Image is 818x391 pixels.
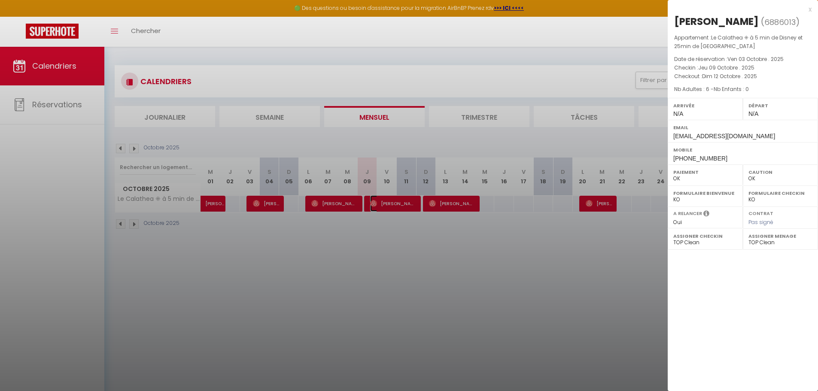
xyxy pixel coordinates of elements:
label: Paiement [673,168,737,176]
label: Mobile [673,145,812,154]
label: Assigner Checkin [673,232,737,240]
label: Assigner Menage [748,232,812,240]
label: Contrat [748,210,773,215]
label: Formulaire Checkin [748,189,812,197]
p: Appartement : [674,33,812,51]
label: Arrivée [673,101,737,110]
div: x [668,4,812,15]
span: Nb Adultes : 6 - [674,85,749,93]
i: Sélectionner OUI si vous souhaiter envoyer les séquences de messages post-checkout [703,210,709,219]
span: 6886013 [764,17,796,27]
span: Le Calathea ⁜ à 5 min de Disney et 25min de [GEOGRAPHIC_DATA] [674,34,803,50]
label: Caution [748,168,812,176]
span: N/A [673,110,683,117]
span: [PHONE_NUMBER] [673,155,727,162]
span: Dim 12 Octobre . 2025 [702,73,757,80]
p: Checkin : [674,64,812,72]
span: Pas signé [748,218,773,226]
span: Jeu 09 Octobre . 2025 [698,64,754,71]
p: Date de réservation : [674,55,812,64]
span: Ven 03 Octobre . 2025 [727,55,784,63]
span: Nb Enfants : 0 [714,85,749,93]
label: Email [673,123,812,132]
div: [PERSON_NAME] [674,15,759,28]
p: Checkout : [674,72,812,81]
span: ( ) [761,16,800,28]
span: [EMAIL_ADDRESS][DOMAIN_NAME] [673,133,775,139]
span: N/A [748,110,758,117]
label: A relancer [673,210,702,217]
label: Départ [748,101,812,110]
label: Formulaire Bienvenue [673,189,737,197]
